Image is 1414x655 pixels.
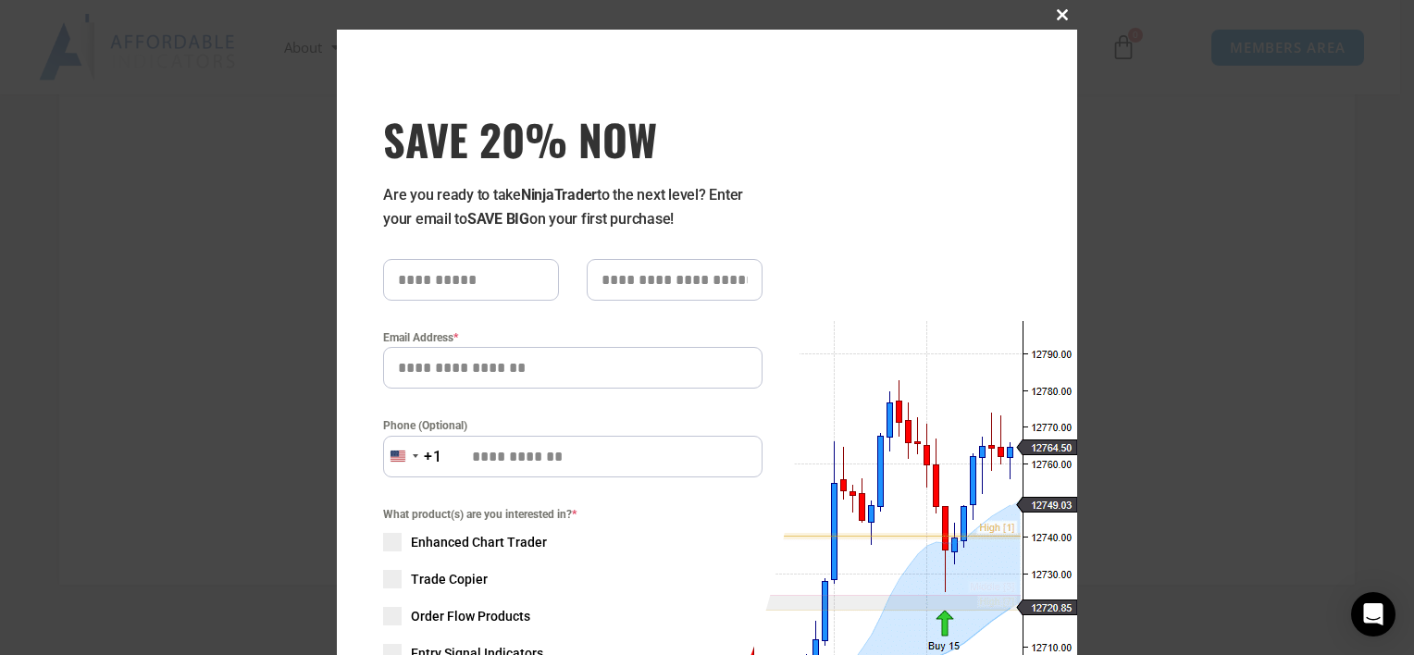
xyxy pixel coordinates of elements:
label: Enhanced Chart Trader [383,533,763,551]
label: Email Address [383,328,763,347]
div: +1 [424,445,442,469]
span: Trade Copier [411,570,488,588]
strong: NinjaTrader [521,186,597,204]
span: Order Flow Products [411,607,530,625]
label: Trade Copier [383,570,763,588]
label: Phone (Optional) [383,416,763,435]
span: Enhanced Chart Trader [411,533,547,551]
button: Selected country [383,436,442,477]
strong: SAVE BIG [467,210,529,228]
span: What product(s) are you interested in? [383,505,763,524]
p: Are you ready to take to the next level? Enter your email to on your first purchase! [383,183,763,231]
h3: SAVE 20% NOW [383,113,763,165]
label: Order Flow Products [383,607,763,625]
div: Open Intercom Messenger [1351,592,1395,636]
